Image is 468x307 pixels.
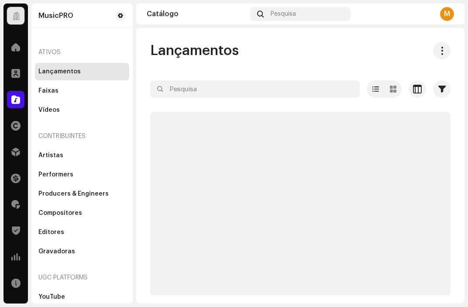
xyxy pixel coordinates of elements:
[440,7,454,21] div: M
[35,185,129,203] re-m-nav-item: Producers & Engineers
[35,82,129,100] re-m-nav-item: Faixas
[35,243,129,260] re-m-nav-item: Gravadoras
[38,87,58,94] div: Faixas
[38,107,60,114] div: Vídeos
[38,68,81,75] div: Lançamentos
[35,166,129,183] re-m-nav-item: Performers
[35,267,129,288] re-a-nav-header: UGC Platforms
[35,101,129,119] re-m-nav-item: Vídeos
[35,204,129,222] re-m-nav-item: Compositores
[38,171,73,178] div: Performers
[38,190,109,197] div: Producers & Engineers
[35,224,129,241] re-m-nav-item: Editores
[35,63,129,80] re-m-nav-item: Lançamentos
[35,42,129,63] re-a-nav-header: Ativos
[35,147,129,164] re-m-nav-item: Artistas
[271,10,296,17] span: Pesquisa
[150,42,239,59] span: Lançamentos
[38,248,75,255] div: Gravadoras
[35,126,129,147] re-a-nav-header: Contribuintes
[147,10,247,17] div: Catálogo
[35,288,129,306] re-m-nav-item: YouTube
[38,210,82,217] div: Compositores
[38,152,63,159] div: Artistas
[150,80,360,98] input: Pesquisa
[38,229,64,236] div: Editores
[38,293,65,300] div: YouTube
[38,12,73,19] div: MusicPRO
